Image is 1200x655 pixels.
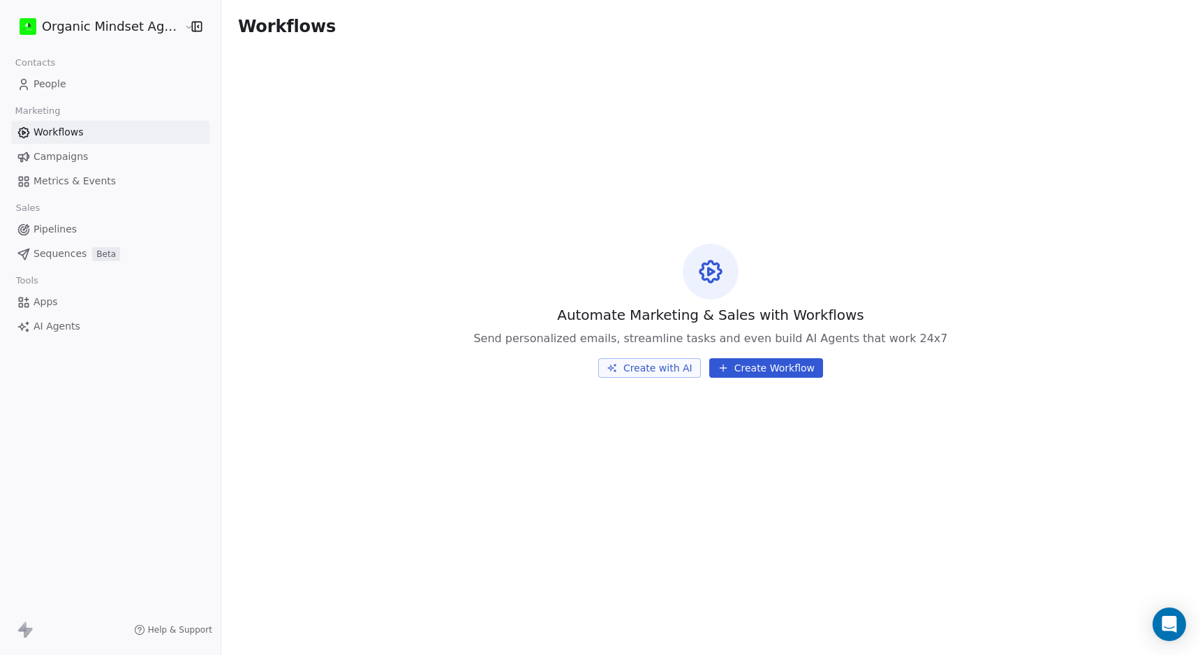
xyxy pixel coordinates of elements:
div: Open Intercom Messenger [1153,608,1186,641]
span: Workflows [34,125,84,140]
span: Pipelines [34,222,77,237]
button: Create Workflow [709,358,823,378]
span: Marketing [9,101,66,122]
a: Workflows [11,121,209,144]
span: Help & Support [148,624,212,635]
a: Campaigns [11,145,209,168]
button: Create with AI [598,358,701,378]
span: Sales [10,198,46,219]
a: Help & Support [134,624,212,635]
span: Apps [34,295,58,309]
span: Workflows [238,17,336,36]
span: Metrics & Events [34,174,116,189]
a: Metrics & Events [11,170,209,193]
span: Campaigns [34,149,88,164]
span: Tools [10,270,44,291]
a: SequencesBeta [11,242,209,265]
a: Apps [11,290,209,314]
span: People [34,77,66,91]
span: Contacts [9,52,61,73]
span: Organic Mindset Agency Inc [42,17,181,36]
span: Sequences [34,246,87,261]
a: AI Agents [11,315,209,338]
span: Automate Marketing & Sales with Workflows [557,305,864,325]
span: Send personalized emails, streamline tasks and even build AI Agents that work 24x7 [473,330,947,347]
a: People [11,73,209,96]
img: IMG_2460.jpeg [20,18,36,35]
a: Pipelines [11,218,209,241]
span: AI Agents [34,319,80,334]
button: Organic Mindset Agency Inc [17,15,175,38]
span: Beta [92,247,120,261]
